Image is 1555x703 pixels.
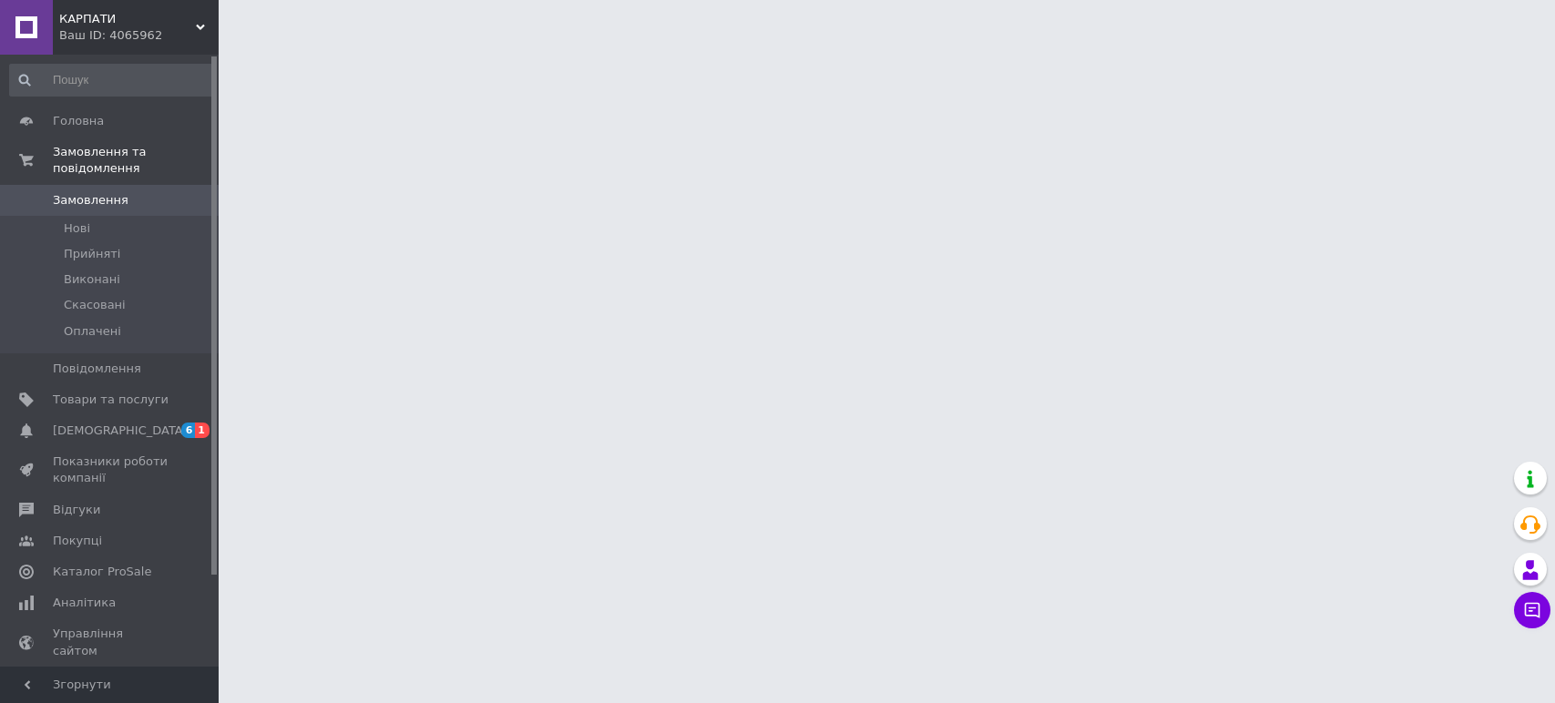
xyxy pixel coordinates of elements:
span: Нові [64,220,90,237]
span: Замовлення та повідомлення [53,144,219,177]
span: 6 [181,423,196,438]
span: Головна [53,113,104,129]
span: Показники роботи компанії [53,453,169,486]
span: КАРПАТИ [59,11,196,27]
span: Скасовані [64,297,126,313]
span: Виконані [64,271,120,288]
span: Покупці [53,533,102,549]
input: Пошук [9,64,214,97]
span: Управління сайтом [53,626,169,658]
span: Товари та послуги [53,392,169,408]
div: Ваш ID: 4065962 [59,27,219,44]
span: [DEMOGRAPHIC_DATA] [53,423,188,439]
span: 1 [195,423,210,438]
span: Аналітика [53,595,116,611]
span: Каталог ProSale [53,564,151,580]
span: Оплачені [64,323,121,340]
span: Відгуки [53,502,100,518]
button: Чат з покупцем [1514,592,1550,628]
span: Прийняті [64,246,120,262]
span: Замовлення [53,192,128,209]
span: Повідомлення [53,361,141,377]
